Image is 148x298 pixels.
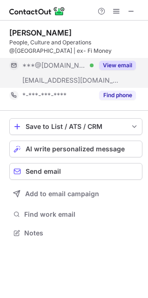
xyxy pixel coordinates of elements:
button: Reveal Button [99,91,136,100]
button: Send email [9,163,142,180]
span: Add to email campaign [25,190,99,198]
span: ***@[DOMAIN_NAME] [22,61,87,70]
button: Find work email [9,208,142,221]
span: [EMAIL_ADDRESS][DOMAIN_NAME] [22,76,119,85]
span: Find work email [24,210,139,219]
button: Reveal Button [99,61,136,70]
span: AI write personalized message [26,145,125,153]
div: People, Culture and Operations @[GEOGRAPHIC_DATA] | ex- Fi Money [9,38,142,55]
div: [PERSON_NAME] [9,28,72,37]
button: AI write personalized message [9,141,142,157]
button: Add to email campaign [9,185,142,202]
button: Notes [9,227,142,240]
img: ContactOut v5.3.10 [9,6,65,17]
button: save-profile-one-click [9,118,142,135]
div: Save to List / ATS / CRM [26,123,126,130]
span: Notes [24,229,139,237]
span: Send email [26,168,61,175]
